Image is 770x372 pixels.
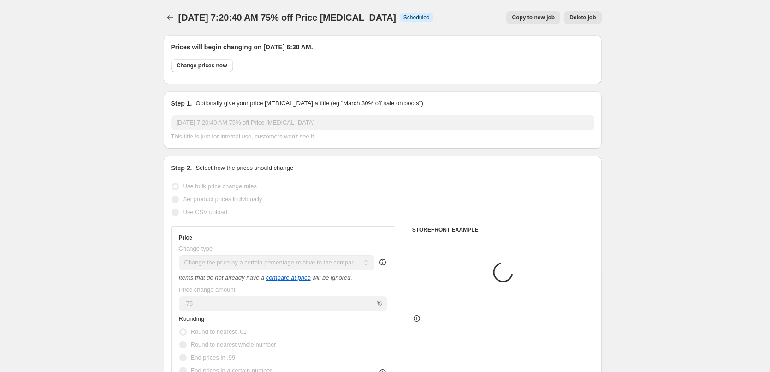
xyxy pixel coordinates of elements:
[177,62,227,69] span: Change prices now
[179,245,213,252] span: Change type
[164,11,177,24] button: Price change jobs
[191,341,276,348] span: Round to nearest whole number
[183,209,227,216] span: Use CSV upload
[569,14,596,21] span: Delete job
[179,296,375,311] input: -20
[506,11,560,24] button: Copy to new job
[171,42,594,52] h2: Prices will begin changing on [DATE] 6:30 AM.
[312,274,352,281] i: will be ignored.
[378,258,387,267] div: help
[171,133,314,140] span: This title is just for internal use, customers won't see it
[191,328,247,335] span: Round to nearest .01
[171,59,233,72] button: Change prices now
[195,99,423,108] p: Optionally give your price [MEDICAL_DATA] a title (eg "March 30% off sale on boots")
[183,196,262,203] span: Set product prices individually
[179,315,205,322] span: Rounding
[403,14,430,21] span: Scheduled
[183,183,257,190] span: Use bulk price change rules
[171,115,594,130] input: 30% off holiday sale
[564,11,601,24] button: Delete job
[171,163,192,173] h2: Step 2.
[179,274,265,281] i: Items that do not already have a
[195,163,293,173] p: Select how the prices should change
[179,234,192,241] h3: Price
[512,14,555,21] span: Copy to new job
[266,274,311,281] button: compare at price
[191,354,236,361] span: End prices in .99
[178,12,396,23] span: [DATE] 7:20:40 AM 75% off Price [MEDICAL_DATA]
[412,226,594,234] h6: STOREFRONT EXAMPLE
[376,300,382,307] span: %
[179,286,236,293] span: Price change amount
[171,99,192,108] h2: Step 1.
